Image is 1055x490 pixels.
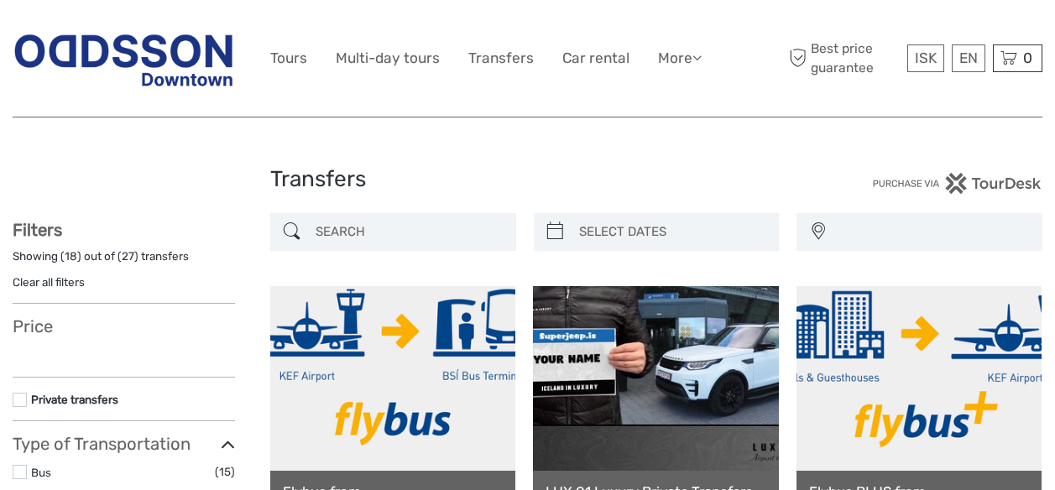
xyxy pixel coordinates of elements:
[336,46,440,70] a: Multi-day tours
[215,462,235,482] span: (15)
[658,46,702,70] a: More
[13,24,235,91] img: Reykjavik Residence
[13,434,235,454] h3: Type of Transportation
[309,217,508,247] input: SEARCH
[31,393,118,406] a: Private transfers
[270,166,786,193] h1: Transfers
[872,173,1042,194] img: PurchaseViaTourDesk.png
[122,248,134,264] label: 27
[270,46,307,70] a: Tours
[915,50,937,66] span: ISK
[952,44,985,72] div: EN
[13,316,235,336] h3: Price
[13,220,62,240] strong: Filters
[572,217,771,247] input: SELECT DATES
[13,275,85,289] a: Clear all filters
[562,46,629,70] a: Car rental
[468,46,534,70] a: Transfers
[13,248,235,274] div: Showing ( ) out of ( ) transfers
[31,466,51,479] a: Bus
[785,39,903,76] span: Best price guarantee
[1021,50,1035,66] span: 0
[65,248,77,264] label: 18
